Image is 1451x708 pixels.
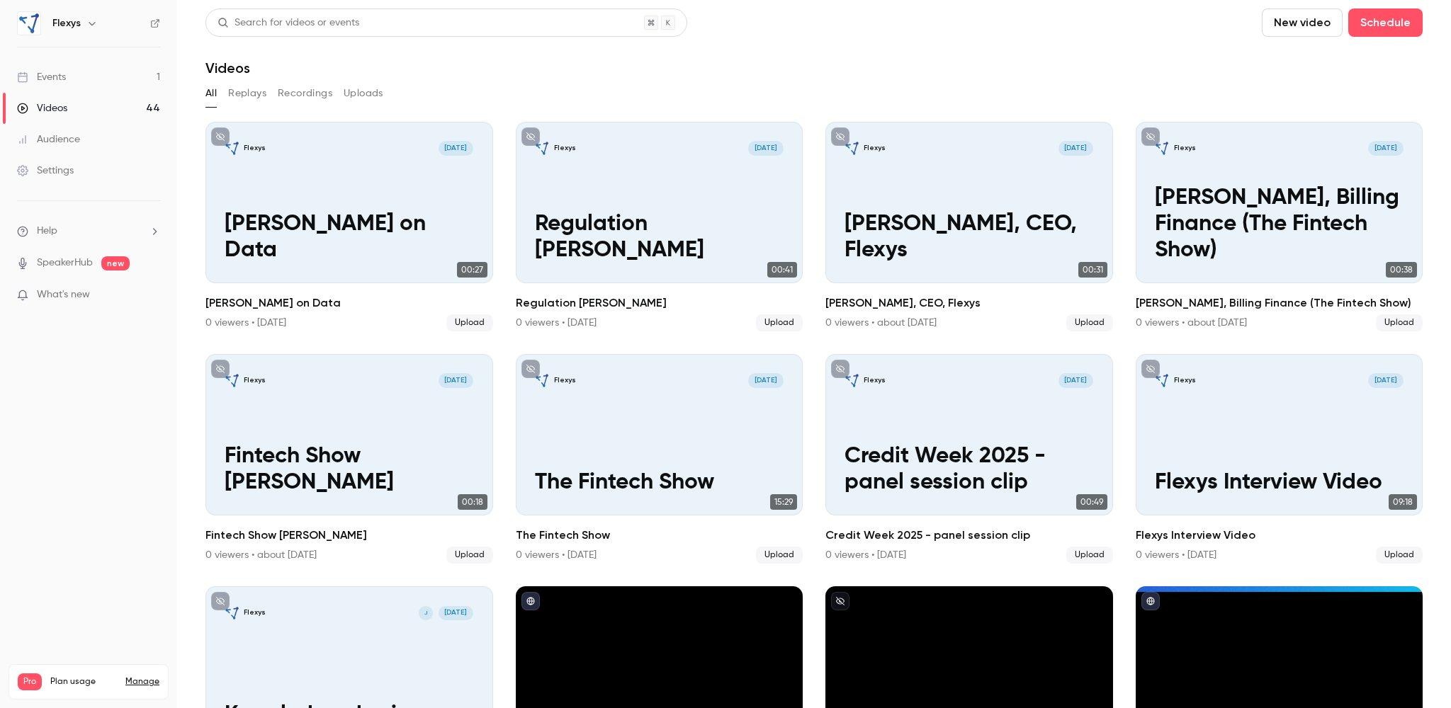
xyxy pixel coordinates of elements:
p: [PERSON_NAME] on Data [225,212,473,264]
p: Flexys [864,144,886,154]
img: Fintech Show James Numbers [225,373,239,387]
li: Credit Week 2025 - panel session clip [825,354,1113,564]
a: SpeakerHub [37,256,93,270]
span: Upload [1376,547,1423,564]
p: Flexys [244,608,266,618]
p: The Fintech Show [535,470,784,496]
p: Flexys [1174,144,1196,154]
button: unpublished [831,360,849,378]
span: new [101,256,130,270]
p: Flexys [554,376,576,386]
div: Search for videos or events [218,16,359,30]
span: 00:41 [767,262,797,278]
span: [DATE] [439,373,474,387]
button: unpublished [1141,127,1160,146]
span: Upload [756,547,803,564]
button: published [1141,592,1160,610]
span: Plan usage [50,676,117,687]
span: Upload [1066,547,1113,564]
a: Flexys Interview VideoFlexys[DATE]Flexys Interview Video09:18Flexys Interview Video0 viewers • [D... [1136,354,1423,564]
a: Manage [125,676,159,687]
button: unpublished [211,592,230,610]
p: Flexys [244,144,266,154]
li: Flexys Interview Video [1136,354,1423,564]
img: The Fintech Show [535,373,549,387]
a: The Fintech ShowFlexys[DATE]The Fintech Show15:29The Fintech Show0 viewers • [DATE]Upload [516,354,803,564]
p: Fintech Show [PERSON_NAME] [225,444,473,496]
h2: [PERSON_NAME], CEO, Flexys [825,295,1113,312]
button: published [521,592,540,610]
section: Videos [205,8,1423,700]
h2: Regulation [PERSON_NAME] [516,295,803,312]
button: New video [1262,8,1343,37]
span: [DATE] [1058,141,1094,155]
p: Flexys [244,376,266,386]
div: 0 viewers • [DATE] [516,548,597,562]
button: All [205,82,217,105]
div: J [418,605,434,621]
img: James Hill on Data [225,141,239,155]
span: 00:27 [457,262,487,278]
span: [DATE] [1368,373,1404,387]
p: [PERSON_NAME], Billing Finance (The Fintech Show) [1155,185,1404,263]
button: unpublished [521,360,540,378]
span: 00:49 [1076,494,1107,510]
div: Settings [17,164,74,178]
h2: Fintech Show [PERSON_NAME] [205,527,493,544]
span: [DATE] [439,606,474,620]
li: James Hill, CEO, Flexys [825,122,1113,331]
p: Flexys [554,144,576,154]
span: 00:38 [1386,262,1417,278]
div: 0 viewers • about [DATE] [825,316,937,330]
button: unpublished [521,127,540,146]
img: Jemma Holland, Billing Finance (The Fintech Show) [1155,141,1169,155]
div: 0 viewers • [DATE] [1136,548,1216,562]
span: 00:18 [458,494,487,510]
span: Pro [18,673,42,690]
p: Flexys [864,376,886,386]
span: Upload [446,547,493,564]
h2: The Fintech Show [516,527,803,544]
span: 15:29 [770,494,797,510]
h6: Flexys [52,16,81,30]
span: What's new [37,287,90,302]
button: unpublished [1141,360,1160,378]
button: Uploads [344,82,383,105]
span: Help [37,224,57,239]
div: Events [17,70,66,84]
img: Credit Week 2025 - panel session clip [845,373,859,387]
li: Jemma Holland, Billing Finance (The Fintech Show) [1136,122,1423,331]
span: 09:18 [1389,494,1417,510]
li: Regulation Jemma Holland [516,122,803,331]
a: James Hill, CEO, FlexysFlexys[DATE][PERSON_NAME], CEO, Flexys00:31[PERSON_NAME], CEO, Flexys0 vie... [825,122,1113,331]
div: 0 viewers • about [DATE] [1136,316,1247,330]
img: James Hill, CEO, Flexys [845,141,859,155]
span: [DATE] [1058,373,1094,387]
button: Schedule [1348,8,1423,37]
button: Recordings [278,82,332,105]
a: Regulation Jemma HollandFlexys[DATE]Regulation [PERSON_NAME]00:41Regulation [PERSON_NAME]0 viewer... [516,122,803,331]
span: Upload [446,314,493,331]
iframe: Noticeable Trigger [143,289,160,302]
button: unpublished [211,360,230,378]
p: Flexys [1174,376,1196,386]
button: unpublished [831,127,849,146]
a: James Hill on DataFlexys[DATE][PERSON_NAME] on Data00:27[PERSON_NAME] on Data0 viewers • [DATE]Up... [205,122,493,331]
button: unpublished [211,127,230,146]
a: Jemma Holland, Billing Finance (The Fintech Show)Flexys[DATE][PERSON_NAME], Billing Finance (The ... [1136,122,1423,331]
li: help-dropdown-opener [17,224,160,239]
li: James Hill on Data [205,122,493,331]
span: [DATE] [439,141,474,155]
p: [PERSON_NAME], CEO, Flexys [845,212,1093,264]
h2: [PERSON_NAME] on Data [205,295,493,312]
img: Regulation Jemma Holland [535,141,549,155]
img: Flexys Interview Video [1155,373,1169,387]
div: 0 viewers • [DATE] [205,316,286,330]
button: Replays [228,82,266,105]
h2: Flexys Interview Video [1136,527,1423,544]
div: 0 viewers • [DATE] [825,548,906,562]
p: Credit Week 2025 - panel session clip [845,444,1093,496]
span: Upload [1066,314,1113,331]
img: Flexys [18,12,40,35]
button: unpublished [831,592,849,610]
